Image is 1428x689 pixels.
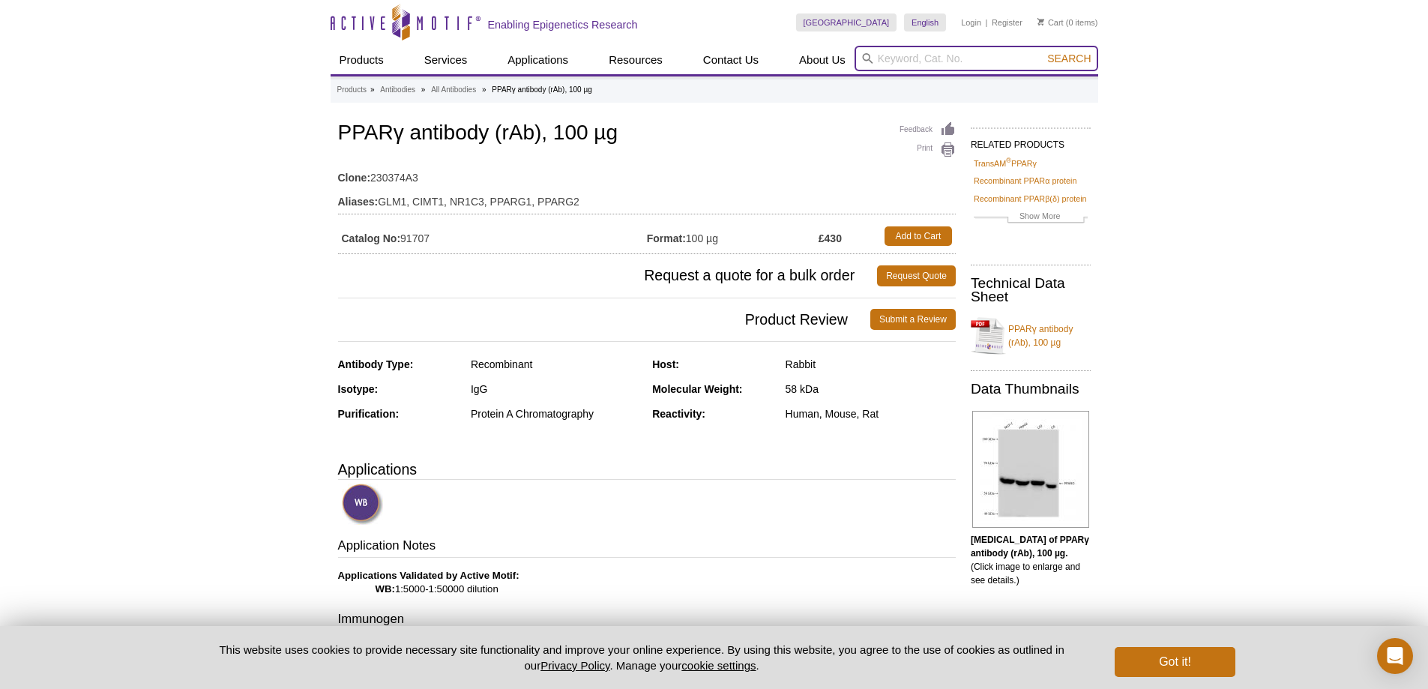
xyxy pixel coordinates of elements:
a: Submit a Review [870,309,956,330]
td: 230374A3 [338,162,956,186]
strong: Purification: [338,408,400,420]
li: » [421,85,426,94]
b: [MEDICAL_DATA] of PPARγ antibody (rAb), 100 µg. [971,535,1089,559]
span: Product Review [338,309,870,330]
strong: £430 [819,232,842,245]
input: Keyword, Cat. No. [855,46,1098,71]
strong: Reactivity: [652,408,705,420]
button: cookie settings [681,659,756,672]
a: PPARγ antibody (rAb), 100 µg [971,313,1091,358]
h2: Enabling Epigenetics Research [488,18,638,31]
strong: Clone: [338,171,371,184]
h2: RELATED PRODUCTS [971,127,1091,154]
strong: Antibody Type: [338,358,414,370]
td: 91707 [338,223,647,250]
h1: PPARγ antibody (rAb), 100 µg [338,121,956,147]
a: English [904,13,946,31]
a: Products [331,46,393,74]
button: Search [1043,52,1095,65]
p: (Click image to enlarge and see details.) [971,533,1091,587]
a: Recombinant PPARβ(δ) protein [974,192,1087,205]
p: 1:5000-1:50000 dilution [338,569,956,596]
a: Services [415,46,477,74]
a: Request Quote [877,265,956,286]
span: Search [1047,52,1091,64]
span: Request a quote for a bulk order [338,265,878,286]
button: Got it! [1115,647,1235,677]
div: IgG [471,382,641,396]
li: PPARγ antibody (rAb), 100 µg [492,85,591,94]
a: TransAM®PPARγ [974,157,1037,170]
strong: Molecular Weight: [652,383,742,395]
a: Antibodies [380,83,415,97]
a: Register [992,17,1022,28]
li: » [370,85,375,94]
strong: Isotype: [338,383,379,395]
a: Login [961,17,981,28]
sup: ® [1006,157,1011,164]
a: All Antibodies [431,83,476,97]
a: Feedback [900,121,956,138]
td: GLM1, CIMT1, NR1C3, PPARG1, PPARG2 [338,186,956,210]
strong: Host: [652,358,679,370]
a: [GEOGRAPHIC_DATA] [796,13,897,31]
strong: WB: [376,583,395,595]
p: This website uses cookies to provide necessary site functionality and improve your online experie... [193,642,1091,673]
a: Show More [974,209,1088,226]
img: PPARγ antibody (rAb), 100 µg tested by Western blot. [972,411,1089,528]
a: Print [900,142,956,158]
strong: Format: [647,232,686,245]
h3: Immunogen [338,610,956,631]
h3: Applications [338,458,956,481]
strong: Catalog No: [342,232,401,245]
b: Applications Validated by Active Motif: [338,570,519,581]
img: Western Blot Validated [342,484,383,525]
li: (0 items) [1037,13,1098,31]
div: 58 kDa [786,382,956,396]
div: Protein A Chromatography [471,407,641,421]
div: Human, Mouse, Rat [786,407,956,421]
td: 100 µg [647,223,819,250]
div: Open Intercom Messenger [1377,638,1413,674]
div: Recombinant [471,358,641,371]
a: Applications [498,46,577,74]
h2: Technical Data Sheet [971,277,1091,304]
strong: Aliases: [338,195,379,208]
a: Cart [1037,17,1064,28]
a: About Us [790,46,855,74]
a: Resources [600,46,672,74]
a: Contact Us [694,46,768,74]
a: Add to Cart [885,226,952,246]
li: » [482,85,486,94]
li: | [986,13,988,31]
div: Rabbit [786,358,956,371]
h2: Data Thumbnails [971,382,1091,396]
a: Recombinant PPARα protein [974,174,1076,187]
h3: Application Notes [338,537,956,558]
a: Privacy Policy [540,659,609,672]
img: Your Cart [1037,18,1044,25]
a: Products [337,83,367,97]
